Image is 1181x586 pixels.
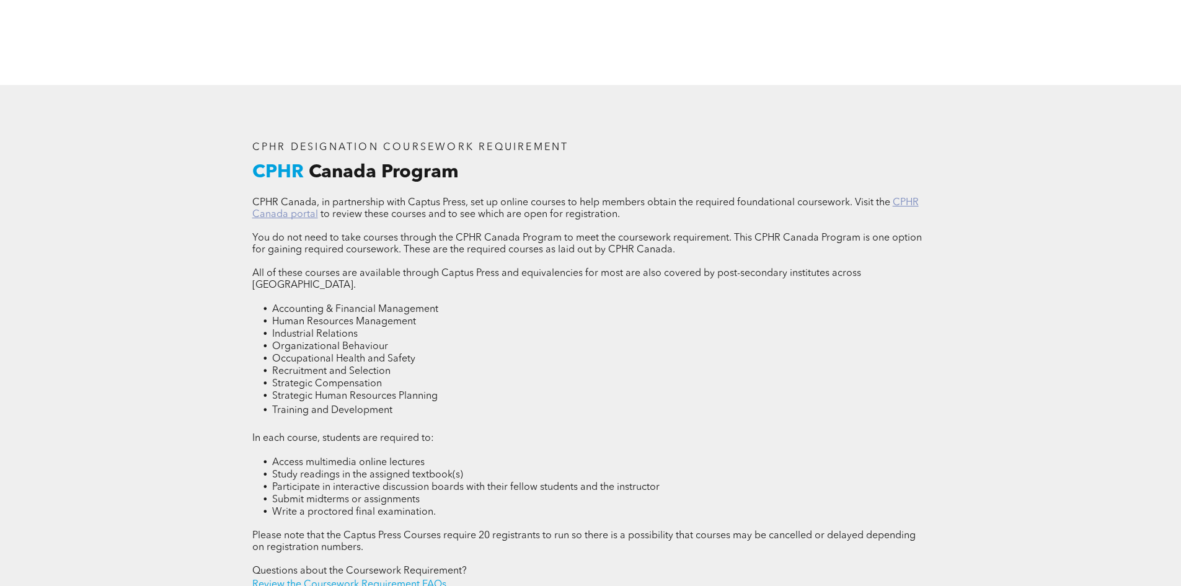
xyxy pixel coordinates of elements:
[272,379,382,389] span: Strategic Compensation
[272,342,388,352] span: Organizational Behaviour
[309,163,459,182] span: Canada Program
[272,458,425,468] span: Access multimedia online lectures
[272,317,416,327] span: Human Resources Management
[272,304,438,314] span: Accounting & Financial Management
[321,210,620,220] span: to review these courses and to see which are open for registration.
[252,566,467,576] span: Questions about the Coursework Requirement?
[252,163,304,182] span: CPHR
[272,406,392,415] span: Training and Development
[272,482,660,492] span: Participate in interactive discussion boards with their fellow students and the instructor
[252,433,434,443] span: In each course, students are required to:
[252,531,916,553] span: Please note that the Captus Press Courses require 20 registrants to run so there is a possibility...
[272,366,391,376] span: Recruitment and Selection
[272,329,358,339] span: Industrial Relations
[252,143,569,153] span: CPHR DESIGNATION COURSEWORK REQUIREMENT
[272,354,415,364] span: Occupational Health and Safety
[252,269,861,290] span: All of these courses are available through Captus Press and equivalencies for most are also cover...
[272,470,463,480] span: Study readings in the assigned textbook(s)
[252,233,922,255] span: You do not need to take courses through the CPHR Canada Program to meet the coursework requiremen...
[272,495,420,505] span: Submit midterms or assignments
[272,391,438,401] span: Strategic Human Resources Planning
[272,507,436,517] span: Write a proctored final examination.
[252,198,890,208] span: CPHR Canada, in partnership with Captus Press, set up online courses to help members obtain the r...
